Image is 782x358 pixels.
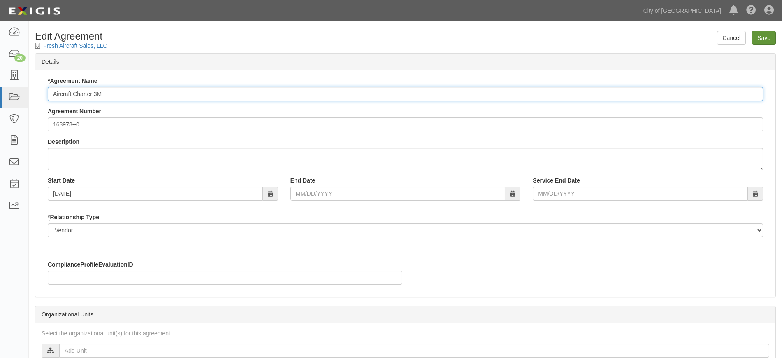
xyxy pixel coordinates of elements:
input: Save [752,31,776,45]
div: Details [35,54,775,70]
div: 20 [14,54,26,62]
a: City of [GEOGRAPHIC_DATA] [639,2,725,19]
a: Cancel [717,31,746,45]
label: Agreement Number [48,107,101,115]
a: Fresh Aircraft Sales, LLC [43,42,107,49]
label: End Date [290,176,316,185]
abbr: required [48,214,50,220]
i: Help Center - Complianz [746,6,756,16]
label: Description [48,138,79,146]
label: Relationship Type [48,213,99,221]
input: MM/DD/YYYY [290,187,506,201]
label: Start Date [48,176,75,185]
input: MM/DD/YYYY [48,187,263,201]
label: Agreement Name [48,77,97,85]
div: Organizational Units [35,306,775,323]
input: MM/DD/YYYY [533,187,748,201]
input: Add Unit [59,344,769,358]
label: ComplianceProfileEvaluationID [48,260,133,269]
img: logo-5460c22ac91f19d4615b14bd174203de0afe785f0fc80cf4dbbc73dc1793850b.png [6,4,63,19]
label: Service End Date [533,176,580,185]
h1: Edit Agreement [35,31,776,42]
div: Select the organizational unit(s) for this agreement [35,329,775,337]
abbr: required [48,77,50,84]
